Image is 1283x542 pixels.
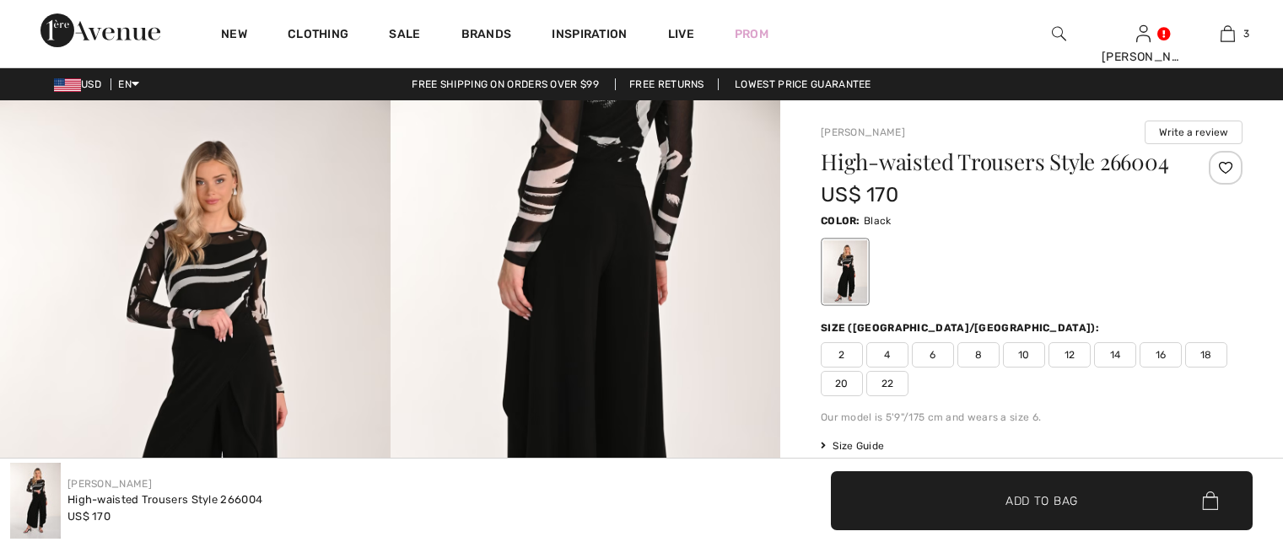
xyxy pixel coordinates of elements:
span: EN [118,78,139,90]
button: Add to Bag [831,471,1253,530]
img: My Bag [1221,24,1235,44]
span: Black [864,215,892,227]
h1: High-waisted Trousers Style 266004 [821,151,1172,173]
a: New [221,27,247,45]
span: 6 [912,342,954,368]
div: Our model is 5'9"/175 cm and wears a size 6. [821,410,1243,425]
span: 8 [957,342,1000,368]
div: High-waisted Trousers Style 266004 [67,491,262,508]
img: Bag.svg [1202,491,1218,510]
span: USD [54,78,108,90]
img: High-Waisted Trousers Style 266004 [10,463,61,539]
a: Lowest Price Guarantee [721,78,885,90]
a: Brands [461,27,512,45]
span: 4 [866,342,908,368]
span: Size Guide [821,438,884,453]
div: [PERSON_NAME] [1102,48,1184,66]
div: Size ([GEOGRAPHIC_DATA]/[GEOGRAPHIC_DATA]): [821,320,1102,335]
a: Sign In [1136,25,1151,41]
span: Inspiration [552,27,627,45]
a: 3 [1186,24,1269,44]
span: 22 [866,371,908,396]
a: Clothing [288,27,348,45]
a: Free Returns [615,78,719,90]
button: Write a review [1145,121,1243,144]
a: Free shipping on orders over $99 [398,78,612,90]
img: US Dollar [54,78,81,92]
a: [PERSON_NAME] [821,126,905,138]
span: Color: [821,215,860,227]
a: Prom [735,25,768,43]
span: 12 [1049,342,1091,368]
span: 14 [1094,342,1136,368]
a: [PERSON_NAME] [67,478,152,490]
span: 20 [821,371,863,396]
span: 2 [821,342,863,368]
span: US$ 170 [67,510,111,523]
img: 1ère Avenue [40,13,160,47]
span: Add to Bag [1005,491,1078,509]
img: My Info [1136,24,1151,44]
span: US$ 170 [821,183,898,207]
div: Black [823,240,867,303]
span: 3 [1243,26,1249,41]
a: Sale [389,27,420,45]
span: 18 [1185,342,1227,368]
img: search the website [1052,24,1066,44]
span: 16 [1140,342,1182,368]
a: Live [668,25,694,43]
span: 10 [1003,342,1045,368]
